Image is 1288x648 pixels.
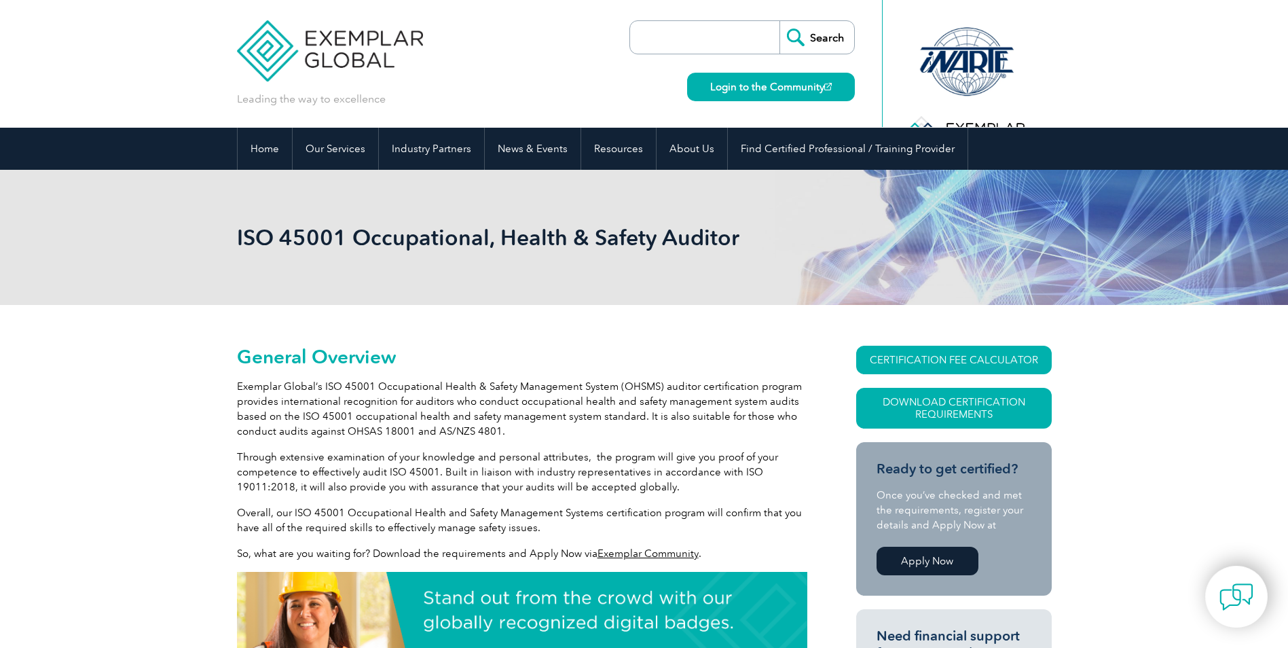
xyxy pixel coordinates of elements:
a: Find Certified Professional / Training Provider [728,128,968,170]
a: News & Events [485,128,581,170]
a: Download Certification Requirements [856,388,1052,429]
a: Resources [581,128,656,170]
img: contact-chat.png [1219,580,1253,614]
p: Exemplar Global’s ISO 45001 Occupational Health & Safety Management System (OHSMS) auditor certif... [237,379,807,439]
input: Search [779,21,854,54]
a: CERTIFICATION FEE CALCULATOR [856,346,1052,374]
a: Industry Partners [379,128,484,170]
a: Home [238,128,292,170]
p: Through extensive examination of your knowledge and personal attributes, the program will give yo... [237,450,807,494]
a: Apply Now [877,547,978,575]
p: So, what are you waiting for? Download the requirements and Apply Now via . [237,546,807,561]
a: Our Services [293,128,378,170]
img: open_square.png [824,83,832,90]
h1: ISO 45001 Occupational, Health & Safety Auditor [237,224,758,251]
p: Overall, our ISO 45001 Occupational Health and Safety Management Systems certification program wi... [237,505,807,535]
a: About Us [657,128,727,170]
h2: General Overview [237,346,807,367]
a: Exemplar Community [597,547,699,560]
p: Once you’ve checked and met the requirements, register your details and Apply Now at [877,488,1031,533]
h3: Ready to get certified? [877,461,1031,478]
a: Login to the Community [687,73,855,101]
p: Leading the way to excellence [237,92,386,107]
